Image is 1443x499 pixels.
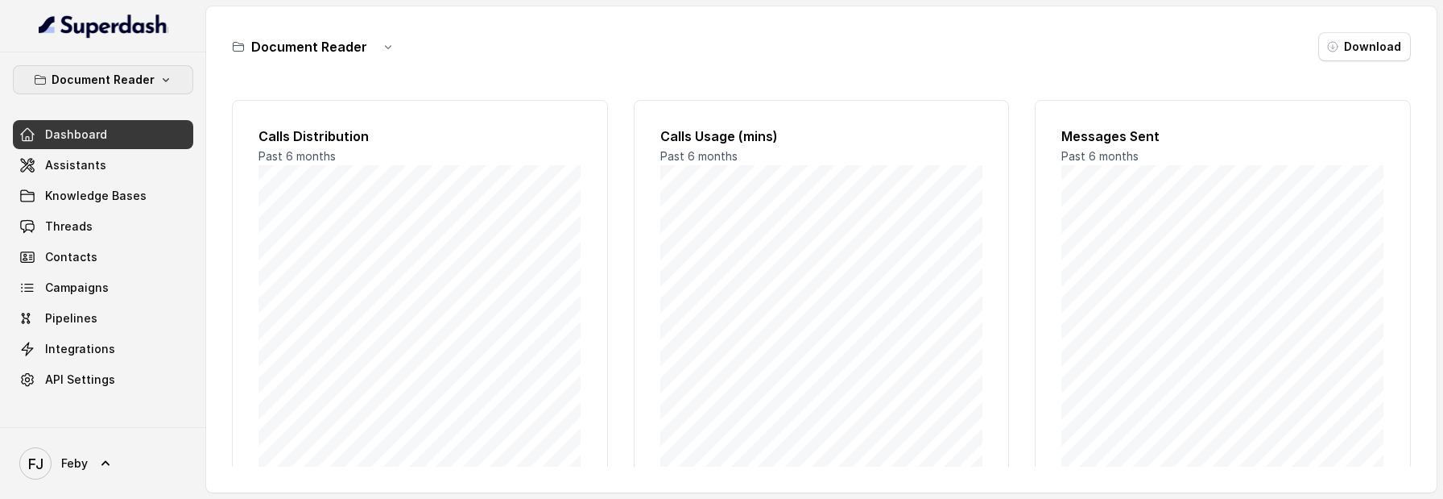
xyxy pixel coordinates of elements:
[52,70,155,89] p: Document Reader
[13,212,193,241] a: Threads
[39,13,168,39] img: light.svg
[45,341,115,357] span: Integrations
[45,157,106,173] span: Assistants
[45,310,97,326] span: Pipelines
[28,455,43,472] text: FJ
[13,65,193,94] button: Document Reader
[13,120,193,149] a: Dashboard
[13,181,193,210] a: Knowledge Bases
[45,372,115,388] span: API Settings
[1061,127,1384,146] h2: Messages Sent
[61,455,88,472] span: Feby
[13,365,193,394] a: API Settings
[258,149,336,163] span: Past 6 months
[13,151,193,180] a: Assistants
[251,37,367,56] h3: Document Reader
[13,273,193,302] a: Campaigns
[660,149,738,163] span: Past 6 months
[660,127,983,146] h2: Calls Usage (mins)
[13,441,193,486] a: Feby
[45,249,97,265] span: Contacts
[13,243,193,272] a: Contacts
[258,127,581,146] h2: Calls Distribution
[45,127,107,143] span: Dashboard
[13,304,193,333] a: Pipelines
[45,280,109,296] span: Campaigns
[13,335,193,364] a: Integrations
[45,218,93,235] span: Threads
[1061,149,1139,163] span: Past 6 months
[45,188,147,204] span: Knowledge Bases
[1318,32,1411,61] button: Download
